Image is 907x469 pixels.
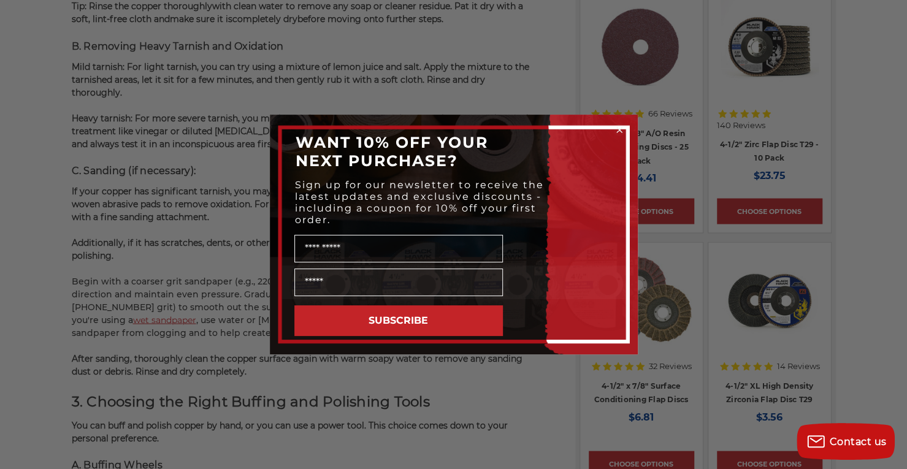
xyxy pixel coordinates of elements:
span: WANT 10% OFF YOUR NEXT PURCHASE? [296,133,488,170]
button: Contact us [797,423,895,460]
button: Close dialog [613,124,626,136]
input: Email [294,269,503,296]
span: Contact us [830,436,887,448]
button: SUBSCRIBE [294,305,503,336]
span: Sign up for our newsletter to receive the latest updates and exclusive discounts - including a co... [295,179,544,226]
